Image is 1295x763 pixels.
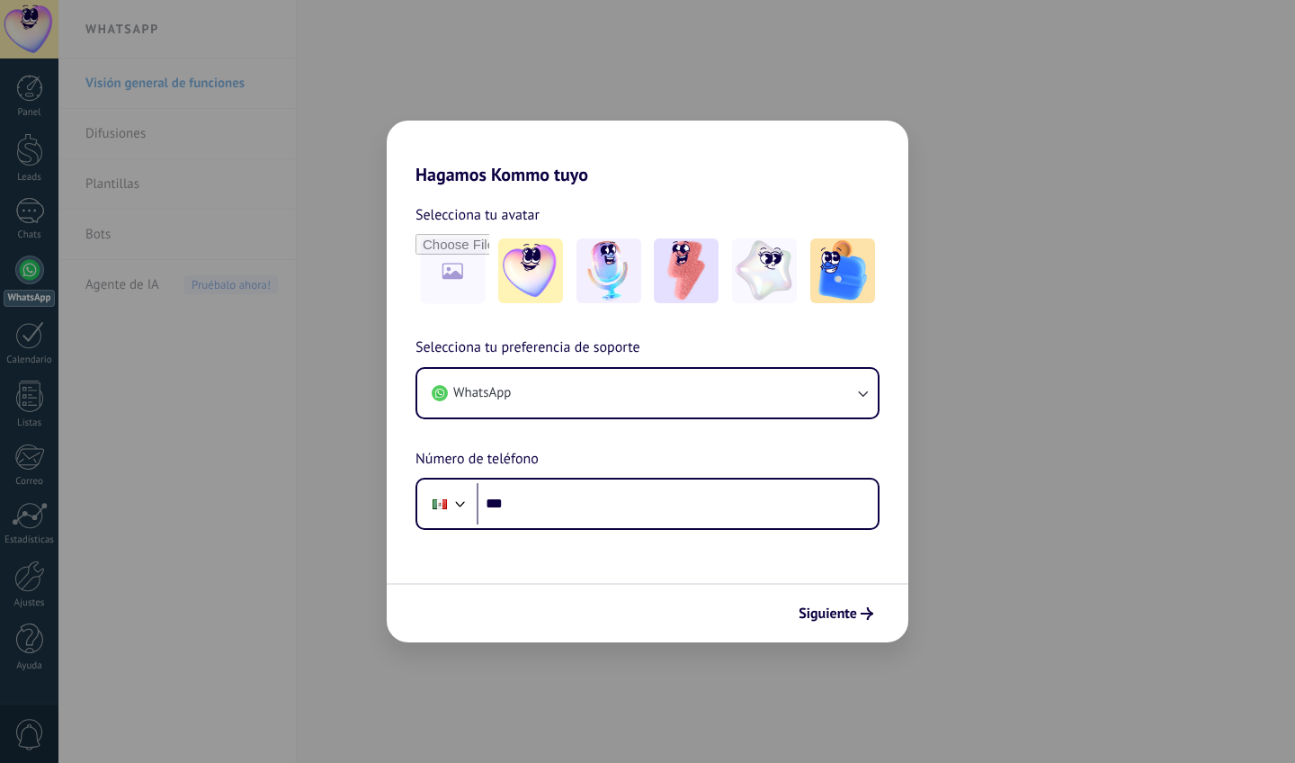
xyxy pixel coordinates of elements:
img: -2.jpeg [576,238,641,303]
img: -4.jpeg [732,238,797,303]
span: Siguiente [799,607,857,620]
div: Mexico: + 52 [423,485,457,523]
button: WhatsApp [417,369,878,417]
button: Siguiente [790,598,881,629]
img: -5.jpeg [810,238,875,303]
img: -3.jpeg [654,238,719,303]
h2: Hagamos Kommo tuyo [387,121,908,185]
img: -1.jpeg [498,238,563,303]
span: WhatsApp [453,384,511,402]
span: Selecciona tu preferencia de soporte [415,337,640,360]
span: Selecciona tu avatar [415,203,540,227]
span: Número de teléfono [415,448,539,471]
